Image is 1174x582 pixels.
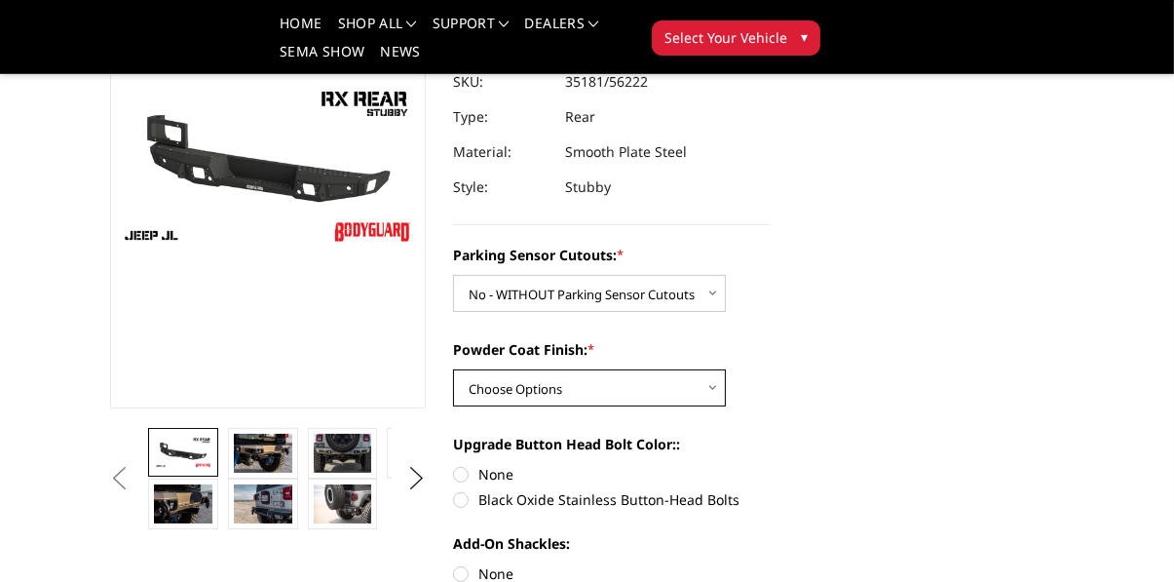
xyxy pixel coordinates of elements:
a: Home [280,17,322,45]
dd: 35181/56222 [565,64,648,99]
dt: SKU: [453,64,550,99]
span: ▾ [801,26,808,47]
label: Add-On Shackles: [453,533,770,554]
a: Dealers [525,17,599,45]
a: Support [433,17,510,45]
dd: Stubby [565,170,611,205]
dd: Rear [565,99,595,135]
dt: Type: [453,99,550,135]
button: Select Your Vehicle [652,20,820,56]
img: Jeep JL Stubby Rear Bumper [234,485,292,524]
img: Jeep JL Stubby Rear Bumper [314,434,372,473]
a: News [380,45,420,73]
a: SEMA Show [280,45,364,73]
label: Powder Coat Finish: [453,339,770,360]
span: Select Your Vehicle [664,27,787,48]
button: Next [401,464,431,493]
a: shop all [338,17,417,45]
dt: Style: [453,170,550,205]
dt: Material: [453,135,550,170]
dd: Smooth Plate Steel [565,135,687,170]
label: Black Oxide Stainless Button-Head Bolts [453,489,770,510]
img: Jeep JL Stubby Rear Bumper [154,485,212,524]
label: Parking Sensor Cutouts: [453,245,770,265]
img: Jeep JL Stubby Rear Bumper [234,434,292,473]
img: Jeep JL Stubby Rear Bumper [154,436,212,469]
label: None [453,464,770,485]
img: Jeep JL Stubby Rear Bumper [314,485,372,524]
label: Upgrade Button Head Bolt Color:: [453,434,770,454]
button: Previous [105,464,134,493]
